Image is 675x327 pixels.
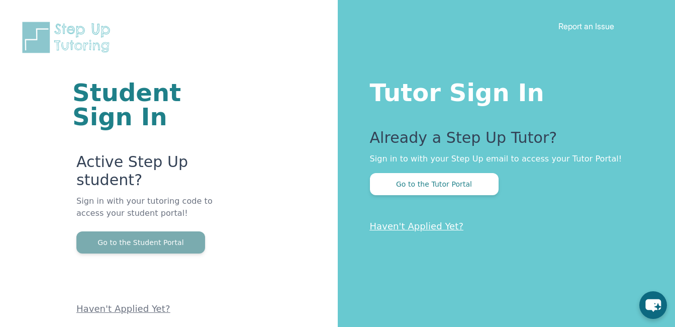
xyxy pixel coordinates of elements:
[370,153,635,165] p: Sign in to with your Step Up email to access your Tutor Portal!
[370,179,499,189] a: Go to the Tutor Portal
[639,291,667,319] button: chat-button
[76,231,205,254] button: Go to the Student Portal
[558,21,614,31] a: Report an Issue
[370,221,464,231] a: Haven't Applied Yet?
[76,195,217,231] p: Sign in with your tutoring code to access your student portal!
[76,153,217,195] p: Active Step Up student?
[370,129,635,153] p: Already a Step Up Tutor?
[370,76,635,105] h1: Tutor Sign In
[76,237,205,247] a: Go to the Student Portal
[72,80,217,129] h1: Student Sign In
[20,20,117,55] img: Step Up Tutoring horizontal logo
[76,303,170,314] a: Haven't Applied Yet?
[370,173,499,195] button: Go to the Tutor Portal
